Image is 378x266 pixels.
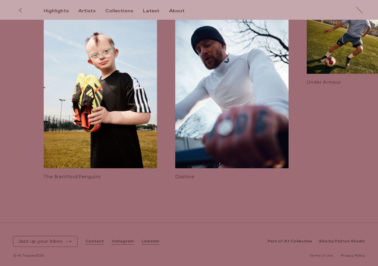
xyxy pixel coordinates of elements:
a: Terms of Use [309,253,333,258]
h3: The Brentford Penguins [44,173,157,181]
a: Contact [86,239,104,244]
button: Latest [143,8,169,14]
div: Artists [78,8,96,14]
a: Linkedin [142,239,159,244]
a: Site by Patron Studio [319,239,365,244]
div: About [169,8,185,14]
button: About [169,8,194,14]
div: Latest [143,8,159,14]
a: Privacy Policy [341,253,365,258]
button: Jazz up your Inbox [18,239,72,244]
div: Collections [105,8,133,14]
a: Part of At Collective [268,239,312,244]
div: Highlights [44,8,69,14]
a: Instagram [112,239,134,244]
h3: Castore [175,173,289,181]
button: Artists [78,8,105,14]
span: Jazz up your Inbox [18,239,63,244]
span: © At Trayler 2025 [13,253,44,258]
button: Highlights [44,8,78,14]
button: Collections [105,8,143,14]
